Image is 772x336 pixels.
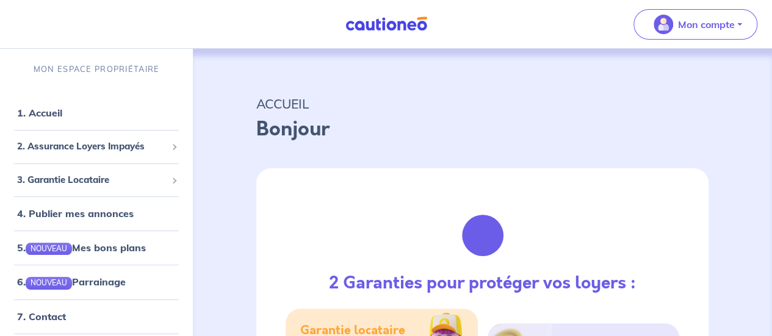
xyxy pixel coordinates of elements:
a: 5.NOUVEAUMes bons plans [17,241,146,254]
span: 2. Assurance Loyers Impayés [17,140,167,154]
div: 3. Garantie Locataire [5,168,188,192]
p: MON ESPACE PROPRIÉTAIRE [34,63,159,75]
div: 5.NOUVEAUMes bons plans [5,235,188,260]
a: 1. Accueil [17,107,62,119]
img: Cautioneo [341,16,432,32]
a: 4. Publier mes annonces [17,207,134,220]
p: Bonjour [256,115,709,144]
div: 4. Publier mes annonces [5,201,188,226]
img: justif-loupe [450,202,516,268]
span: 3. Garantie Locataire [17,173,167,187]
h3: 2 Garanties pour protéger vos loyers : [329,273,636,294]
p: ACCUEIL [256,93,709,115]
img: illu_account_valid_menu.svg [654,15,673,34]
a: 6.NOUVEAUParrainage [17,276,126,288]
p: Mon compte [678,17,735,32]
a: 7. Contact [17,310,66,323]
div: 6.NOUVEAUParrainage [5,270,188,294]
div: 2. Assurance Loyers Impayés [5,135,188,159]
div: 7. Contact [5,304,188,329]
button: illu_account_valid_menu.svgMon compte [633,9,757,40]
div: 1. Accueil [5,101,188,125]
